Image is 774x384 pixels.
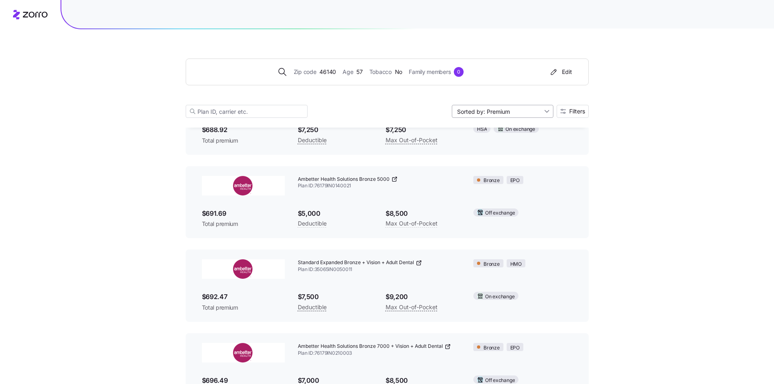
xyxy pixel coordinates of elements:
[386,302,438,312] span: Max Out-of-Pocket
[202,220,285,228] span: Total premium
[409,67,451,76] span: Family members
[298,266,461,273] span: Plan ID: 35065IN0050011
[386,219,438,228] span: Max Out-of-Pocket
[510,344,520,352] span: EPO
[202,304,285,312] span: Total premium
[343,67,353,76] span: Age
[386,208,460,219] span: $8,500
[510,177,520,184] span: EPO
[298,208,373,219] span: $5,000
[202,208,285,219] span: $691.69
[452,105,553,118] input: Sort by
[298,176,390,183] span: Ambetter Health Solutions Bronze 5000
[386,125,460,135] span: $7,250
[483,260,500,268] span: Bronze
[483,177,500,184] span: Bronze
[298,182,461,189] span: Plan ID: 76179IN0140021
[298,343,443,350] span: Ambetter Health Solutions Bronze 7000 + Vision + Adult Dental
[477,126,487,133] span: HSA
[386,292,460,302] span: $9,200
[202,259,285,279] img: Ambetter
[298,219,327,228] span: Deductible
[298,135,327,145] span: Deductible
[546,65,575,78] button: Edit
[395,67,402,76] span: No
[186,105,308,118] input: Plan ID, carrier etc.
[485,209,515,217] span: Off exchange
[298,350,461,357] span: Plan ID: 76179IN0210003
[485,293,514,301] span: On exchange
[298,292,373,302] span: $7,500
[202,137,285,145] span: Total premium
[549,68,572,76] div: Edit
[505,126,535,133] span: On exchange
[294,67,317,76] span: Zip code
[202,176,285,195] img: Ambetter
[557,105,589,118] button: Filters
[202,292,285,302] span: $692.47
[510,260,522,268] span: HMO
[298,302,327,312] span: Deductible
[454,67,464,77] div: 0
[386,135,438,145] span: Max Out-of-Pocket
[356,67,362,76] span: 57
[298,125,373,135] span: $7,250
[483,344,500,352] span: Bronze
[569,108,585,114] span: Filters
[298,259,414,266] span: Standard Expanded Bronze + Vision + Adult Dental
[202,125,285,135] span: $688.92
[369,67,392,76] span: Tobacco
[202,343,285,362] img: Ambetter
[319,67,336,76] span: 46140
